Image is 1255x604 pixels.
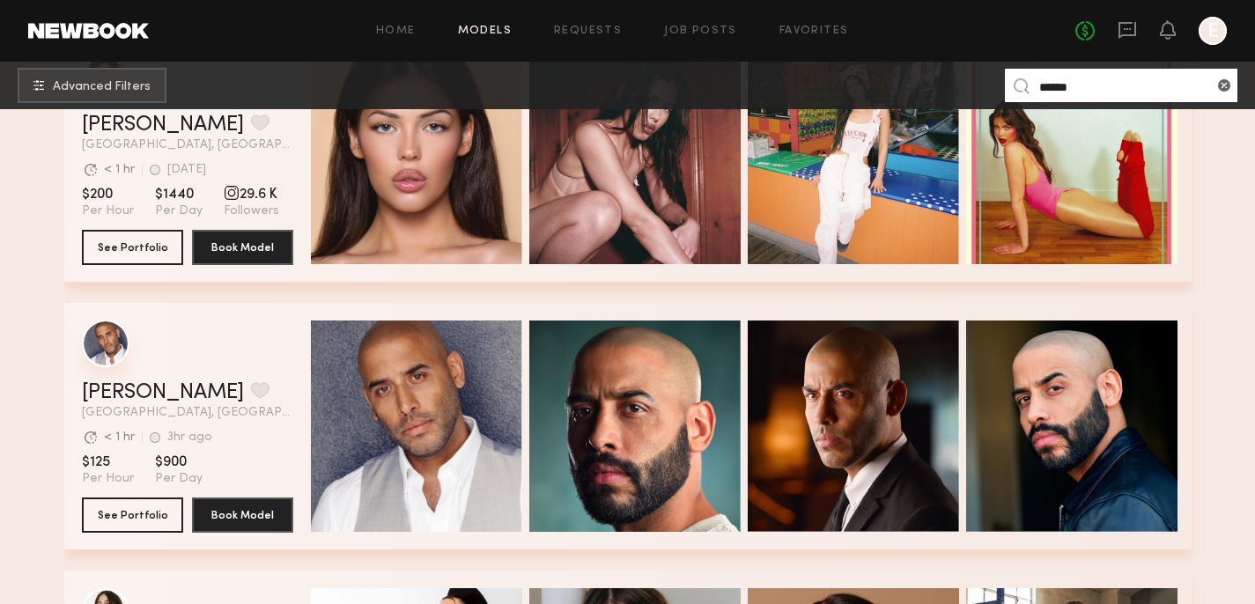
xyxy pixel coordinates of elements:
a: [PERSON_NAME] [82,114,244,136]
span: $200 [82,186,134,203]
div: [DATE] [167,164,206,176]
a: Home [376,26,416,37]
button: Book Model [192,230,293,265]
a: E [1199,17,1227,45]
span: Per Hour [82,471,134,487]
div: < 1 hr [104,431,135,444]
div: 3hr ago [167,431,212,444]
a: Job Posts [664,26,737,37]
button: Advanced Filters [18,68,166,103]
div: < 1 hr [104,164,135,176]
span: Advanced Filters [53,81,151,93]
span: $1440 [155,186,203,203]
button: Book Model [192,497,293,533]
button: See Portfolio [82,497,183,533]
a: [PERSON_NAME] [82,382,244,403]
span: [GEOGRAPHIC_DATA], [GEOGRAPHIC_DATA] [82,139,293,151]
button: See Portfolio [82,230,183,265]
span: Per Day [155,471,203,487]
a: Models [458,26,512,37]
span: Per Day [155,203,203,219]
span: Per Hour [82,203,134,219]
span: $900 [155,453,203,471]
a: Requests [554,26,622,37]
span: $125 [82,453,134,471]
span: Followers [224,203,279,219]
span: 29.6 K [224,186,279,203]
a: Favorites [779,26,849,37]
span: [GEOGRAPHIC_DATA], [GEOGRAPHIC_DATA] [82,407,293,419]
